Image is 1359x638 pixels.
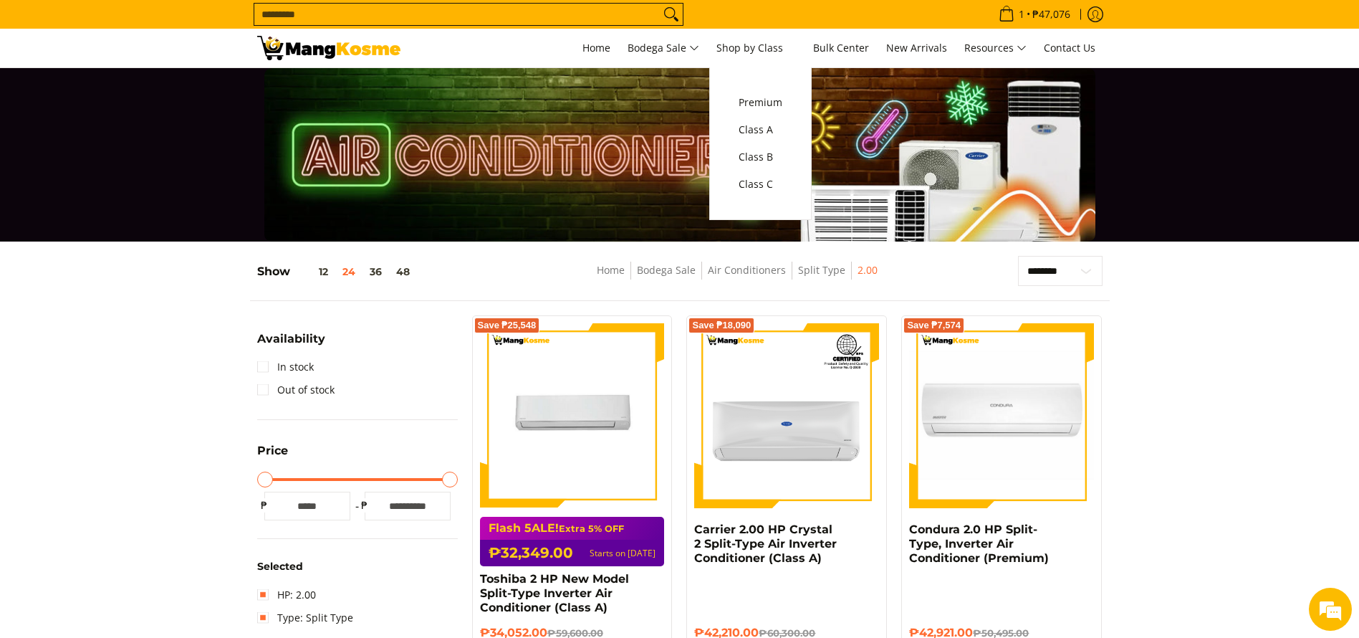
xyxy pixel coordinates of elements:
[879,29,954,67] a: New Arrivals
[716,39,796,57] span: Shop by Class
[739,121,782,139] span: Class A
[1037,29,1103,67] a: Contact Us
[660,4,683,25] button: Search
[798,263,845,277] a: Split Type
[257,378,335,401] a: Out of stock
[257,333,325,345] span: Availability
[362,266,389,277] button: 36
[957,29,1034,67] a: Resources
[1044,41,1095,54] span: Contact Us
[994,6,1075,22] span: •
[739,148,782,166] span: Class B
[257,584,316,606] a: HP: 2.00
[858,262,878,280] span: 2.00
[257,36,400,60] img: Bodega Sale Aircon l Mang Kosme: Home Appliances Warehouse Sale Split Type
[389,266,417,277] button: 48
[628,39,699,57] span: Bodega Sale
[813,41,869,54] span: Bulk Center
[620,29,706,67] a: Bodega Sale
[357,498,372,513] span: ₱
[708,263,786,277] a: Air Conditioners
[909,523,1049,565] a: Condura 2.0 HP Split-Type, Inverter Air Conditioner (Premium)
[290,266,335,277] button: 12
[739,176,782,194] span: Class C
[257,333,325,356] summary: Open
[415,29,1103,67] nav: Main Menu
[335,266,362,277] button: 24
[731,116,789,143] a: Class A
[257,356,314,378] a: In stock
[964,39,1027,57] span: Resources
[1017,9,1027,19] span: 1
[692,321,751,330] span: Save ₱18,090
[1030,9,1072,19] span: ₱47,076
[709,29,803,67] a: Shop by Class
[478,321,537,330] span: Save ₱25,548
[257,561,458,573] h6: Selected
[257,498,272,513] span: ₱
[637,263,696,277] a: Bodega Sale
[694,523,837,565] a: Carrier 2.00 HP Crystal 2 Split-Type Air Inverter Conditioner (Class A)
[694,323,879,508] img: Carrier 2.00 HP Crystal 2 Split-Type Air Inverter Conditioner (Class A)
[582,41,610,54] span: Home
[257,445,288,457] span: Price
[909,323,1094,508] img: condura-split-type-inverter-air-conditioner-class-b-full-view-mang-kosme
[480,572,629,614] a: Toshiba 2 HP New Model Split-Type Inverter Air Conditioner (Class A)
[731,89,789,116] a: Premium
[480,323,665,508] img: Toshiba 2 HP New Model Split-Type Inverter Air Conditioner (Class A)
[731,171,789,198] a: Class C
[886,41,947,54] span: New Arrivals
[257,265,417,279] h5: Show
[907,321,961,330] span: Save ₱7,574
[257,445,288,467] summary: Open
[257,606,353,629] a: Type: Split Type
[731,143,789,171] a: Class B
[739,94,782,112] span: Premium
[597,263,625,277] a: Home
[501,262,973,294] nav: Breadcrumbs
[806,29,876,67] a: Bulk Center
[575,29,618,67] a: Home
